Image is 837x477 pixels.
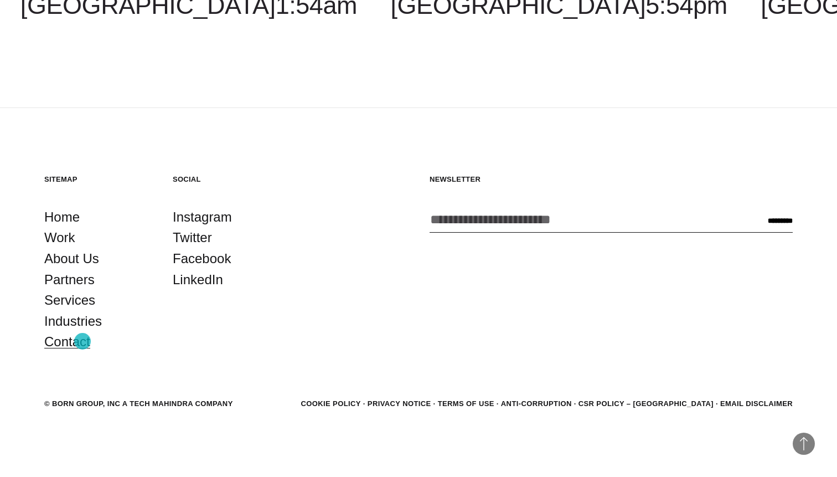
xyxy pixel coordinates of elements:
[173,175,279,184] h5: Social
[720,399,793,408] a: Email Disclaimer
[173,207,232,228] a: Instagram
[173,248,231,269] a: Facebook
[368,399,431,408] a: Privacy Notice
[44,311,102,332] a: Industries
[44,398,233,409] div: © BORN GROUP, INC A Tech Mahindra Company
[44,227,75,248] a: Work
[44,269,95,290] a: Partners
[438,399,494,408] a: Terms of Use
[173,269,223,290] a: LinkedIn
[44,248,99,269] a: About Us
[44,175,151,184] h5: Sitemap
[44,207,80,228] a: Home
[44,331,90,352] a: Contact
[173,227,212,248] a: Twitter
[793,433,815,455] button: Back to Top
[430,175,793,184] h5: Newsletter
[44,290,95,311] a: Services
[578,399,714,408] a: CSR POLICY – [GEOGRAPHIC_DATA]
[501,399,572,408] a: Anti-Corruption
[301,399,360,408] a: Cookie Policy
